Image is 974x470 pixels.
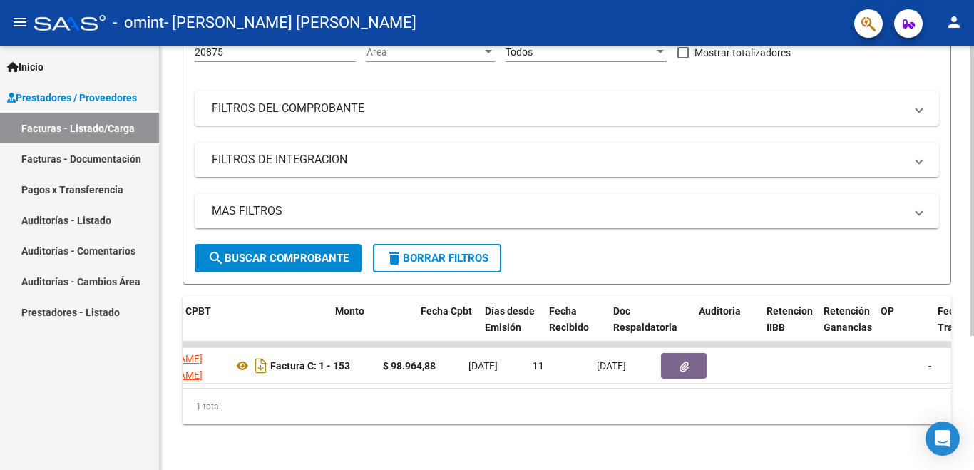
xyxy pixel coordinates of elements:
mat-icon: person [945,14,963,31]
span: Fecha Cpbt [421,305,472,317]
button: Buscar Comprobante [195,244,362,272]
datatable-header-cell: Doc Respaldatoria [608,296,693,359]
mat-expansion-panel-header: FILTROS DE INTEGRACION [195,143,939,177]
span: [DATE] [597,360,626,372]
span: Doc Respaldatoria [613,305,677,333]
mat-icon: delete [386,250,403,267]
span: - omint [113,7,164,39]
span: Area [366,46,482,58]
span: [DATE] [468,360,498,372]
span: Inicio [7,59,43,75]
datatable-header-cell: OP [875,296,932,359]
mat-expansion-panel-header: FILTROS DEL COMPROBANTE [195,91,939,126]
datatable-header-cell: Fecha Recibido [543,296,608,359]
span: Retencion IIBB [767,305,813,333]
datatable-header-cell: Retencion IIBB [761,296,818,359]
mat-icon: menu [11,14,29,31]
span: Borrar Filtros [386,252,488,265]
datatable-header-cell: Retención Ganancias [818,296,875,359]
span: - [PERSON_NAME] [PERSON_NAME] [164,7,416,39]
span: Monto [335,305,364,317]
span: Todos [506,46,533,58]
div: Open Intercom Messenger [926,422,960,456]
mat-icon: search [207,250,225,267]
mat-expansion-panel-header: MAS FILTROS [195,194,939,228]
datatable-header-cell: CPBT [180,296,329,359]
mat-panel-title: MAS FILTROS [212,203,905,219]
span: Mostrar totalizadores [694,44,791,61]
span: Auditoria [699,305,741,317]
button: Borrar Filtros [373,244,501,272]
span: - [928,360,931,372]
mat-panel-title: FILTROS DEL COMPROBANTE [212,101,905,116]
span: 11 [533,360,544,372]
span: OP [881,305,894,317]
span: Retención Ganancias [824,305,872,333]
datatable-header-cell: Días desde Emisión [479,296,543,359]
span: Prestadores / Proveedores [7,90,137,106]
datatable-header-cell: Fecha Cpbt [415,296,479,359]
i: Descargar documento [252,354,270,377]
span: CPBT [185,305,211,317]
span: Fecha Recibido [549,305,589,333]
span: Buscar Comprobante [207,252,349,265]
span: Días desde Emisión [485,305,535,333]
mat-panel-title: FILTROS DE INTEGRACION [212,152,905,168]
div: 1 total [183,389,951,424]
datatable-header-cell: Auditoria [693,296,761,359]
strong: $ 98.964,88 [383,360,436,372]
datatable-header-cell: Monto [329,296,415,359]
strong: Factura C: 1 - 153 [270,360,350,372]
